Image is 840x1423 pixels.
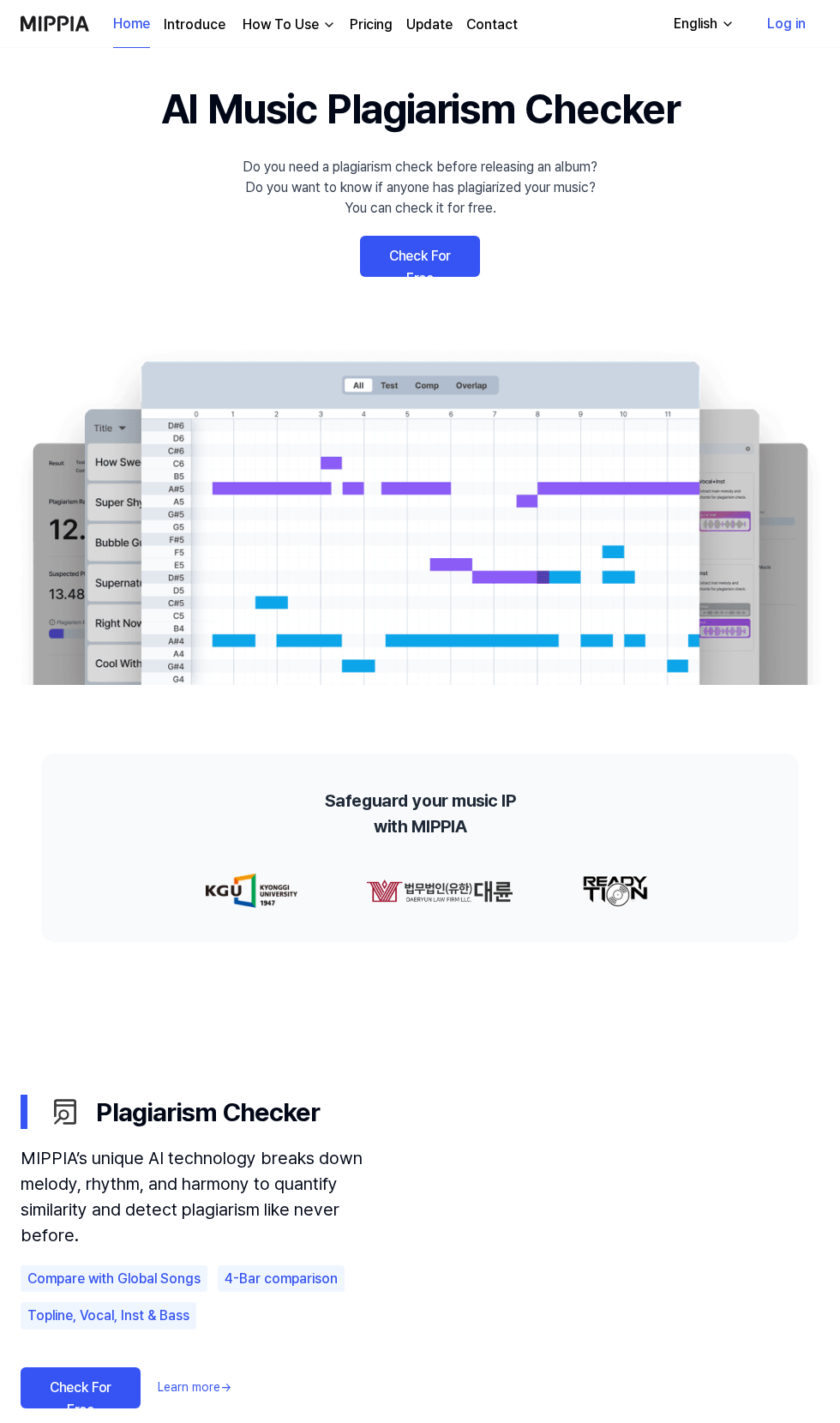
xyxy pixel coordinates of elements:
[406,15,453,35] a: Update
[205,874,297,908] img: partner-logo-0
[322,18,336,32] img: down
[365,874,513,908] img: partner-logo-1
[218,1265,345,1293] div: 4-Bar comparison
[161,78,680,140] h1: AI Music Plagiarism Checker
[243,157,597,219] div: Do you need a plagiarism check before releasing an album? Do you want to know if anyone has plagi...
[21,1079,819,1145] button: Plagiarism Checker
[670,14,721,34] div: English
[466,15,518,35] a: Contact
[239,15,322,35] div: How To Use
[581,874,648,908] img: partner-logo-2
[360,236,480,277] a: Check For Free
[21,1302,196,1330] div: Topline, Vocal, Inst & Bass
[21,1145,819,1422] div: Plagiarism Checker
[113,1,150,48] a: Home
[239,15,336,35] button: How To Use
[325,788,516,839] h2: Safeguard your music IP with MIPPIA
[660,7,745,41] button: English
[21,1265,207,1293] div: Compare with Global Songs
[48,1093,819,1132] div: Plagiarism Checker
[21,1367,141,1408] a: Check For Free
[164,15,225,35] a: Introduce
[158,1378,231,1396] a: Learn more→
[350,15,393,35] a: Pricing
[21,1145,374,1248] div: MIPPIA’s unique AI technology breaks down melody, rhythm, and harmony to quantify similarity and ...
